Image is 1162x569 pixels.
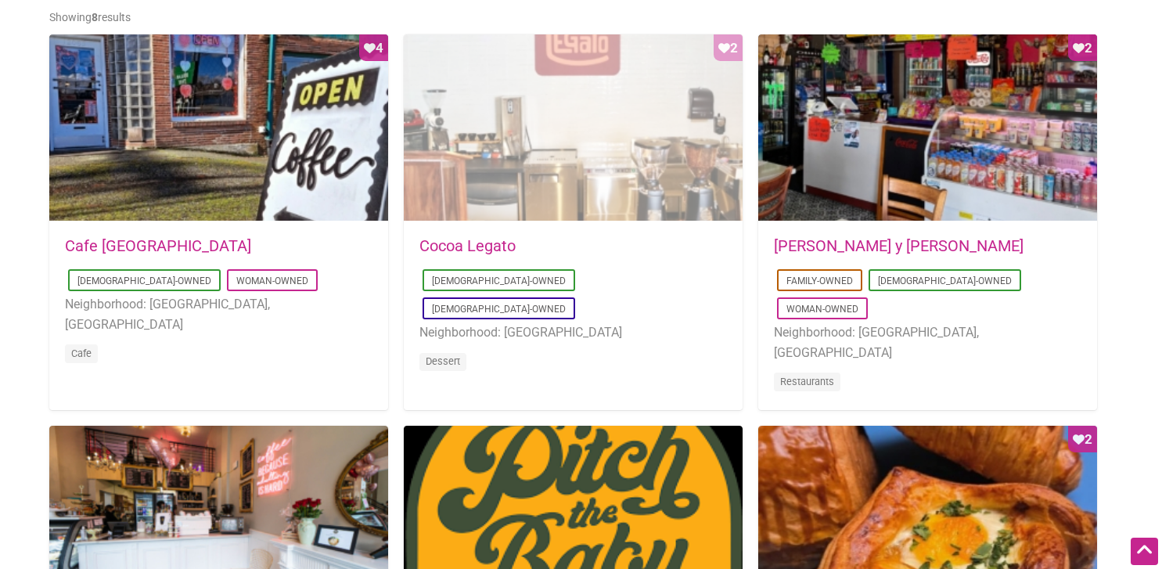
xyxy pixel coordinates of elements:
[786,275,853,286] a: Family-Owned
[65,294,372,334] li: Neighborhood: [GEOGRAPHIC_DATA], [GEOGRAPHIC_DATA]
[426,355,460,367] a: Dessert
[65,236,251,255] a: Cafe [GEOGRAPHIC_DATA]
[432,275,566,286] a: [DEMOGRAPHIC_DATA]-Owned
[774,322,1081,362] li: Neighborhood: [GEOGRAPHIC_DATA], [GEOGRAPHIC_DATA]
[786,304,858,315] a: Woman-Owned
[92,11,98,23] b: 8
[236,275,308,286] a: Woman-Owned
[780,376,834,387] a: Restaurants
[878,275,1012,286] a: [DEMOGRAPHIC_DATA]-Owned
[71,348,92,359] a: Cafe
[1131,538,1158,565] div: Scroll Back to Top
[432,304,566,315] a: [DEMOGRAPHIC_DATA]-Owned
[419,236,516,255] a: Cocoa Legato
[49,11,131,23] span: Showing results
[419,322,727,343] li: Neighborhood: [GEOGRAPHIC_DATA]
[77,275,211,286] a: [DEMOGRAPHIC_DATA]-Owned
[774,236,1023,255] a: [PERSON_NAME] y [PERSON_NAME]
